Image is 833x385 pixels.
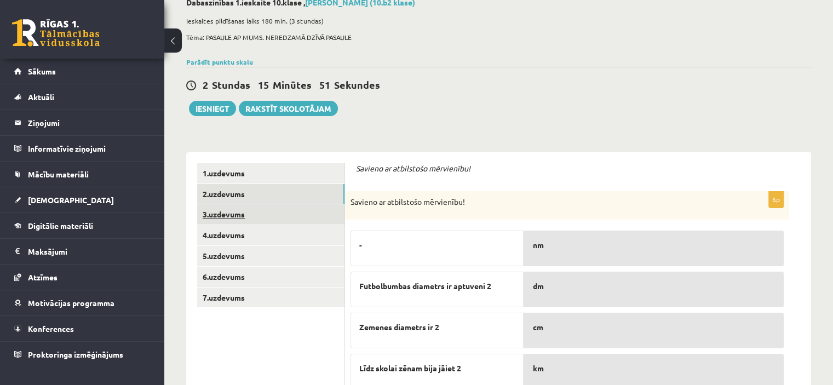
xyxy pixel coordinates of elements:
span: Atzīmes [28,272,58,282]
span: Konferences [28,324,74,334]
a: 2.uzdevums [197,184,344,204]
a: Aktuāli [14,84,151,110]
span: Sākums [28,66,56,76]
a: 4.uzdevums [197,225,344,245]
legend: Ziņojumi [28,110,151,135]
a: 6.uzdevums [197,267,344,287]
a: Proktoringa izmēģinājums [14,342,151,367]
p: Savieno ar atbilstošo mērvienību! [351,197,729,208]
span: Aktuāli [28,92,54,102]
span: Līdz skolai zēnam bija jāiet 2 [359,363,461,374]
button: Iesniegt [189,101,236,116]
a: Sākums [14,59,151,84]
a: Atzīmes [14,265,151,290]
legend: Maksājumi [28,239,151,264]
span: Stundas [212,78,250,91]
span: Digitālie materiāli [28,221,93,231]
span: Futbolbumbas diametrs ir aptuveni 2 [359,280,491,292]
span: [DEMOGRAPHIC_DATA] [28,195,114,205]
span: 2 [203,78,208,91]
a: 3.uzdevums [197,204,344,225]
span: Proktoringa izmēģinājums [28,349,123,359]
span: Mācību materiāli [28,169,89,179]
span: Sekundes [334,78,380,91]
span: 15 [258,78,269,91]
a: Konferences [14,316,151,341]
p: 6p [768,191,784,208]
a: Mācību materiāli [14,162,151,187]
span: Motivācijas programma [28,298,114,308]
legend: Informatīvie ziņojumi [28,136,151,161]
a: 5.uzdevums [197,246,344,266]
a: 1.uzdevums [197,163,344,183]
span: cm [532,321,543,333]
a: Digitālie materiāli [14,213,151,238]
span: km [532,363,543,374]
p: Ieskaites pildīšanas laiks 180 min. (3 stundas) [186,16,806,26]
span: 51 [319,78,330,91]
a: Rakstīt skolotājam [239,101,338,116]
span: dm [532,280,543,292]
a: Parādīt punktu skalu [186,58,253,66]
a: 7.uzdevums [197,288,344,308]
span: Minūtes [273,78,312,91]
em: Savieno ar atbilstošo mērvienību! [356,163,470,173]
a: Rīgas 1. Tālmācības vidusskola [12,19,100,47]
span: nm [532,239,543,251]
a: Informatīvie ziņojumi [14,136,151,161]
a: Motivācijas programma [14,290,151,315]
a: Ziņojumi [14,110,151,135]
p: Tēma: PASAULE AP MUMS. NEREDZAMĀ DZĪVĀ PASAULE [186,32,806,42]
a: [DEMOGRAPHIC_DATA] [14,187,151,212]
a: Maksājumi [14,239,151,264]
span: - [359,239,362,251]
span: Zemenes diametrs ir 2 [359,321,439,333]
